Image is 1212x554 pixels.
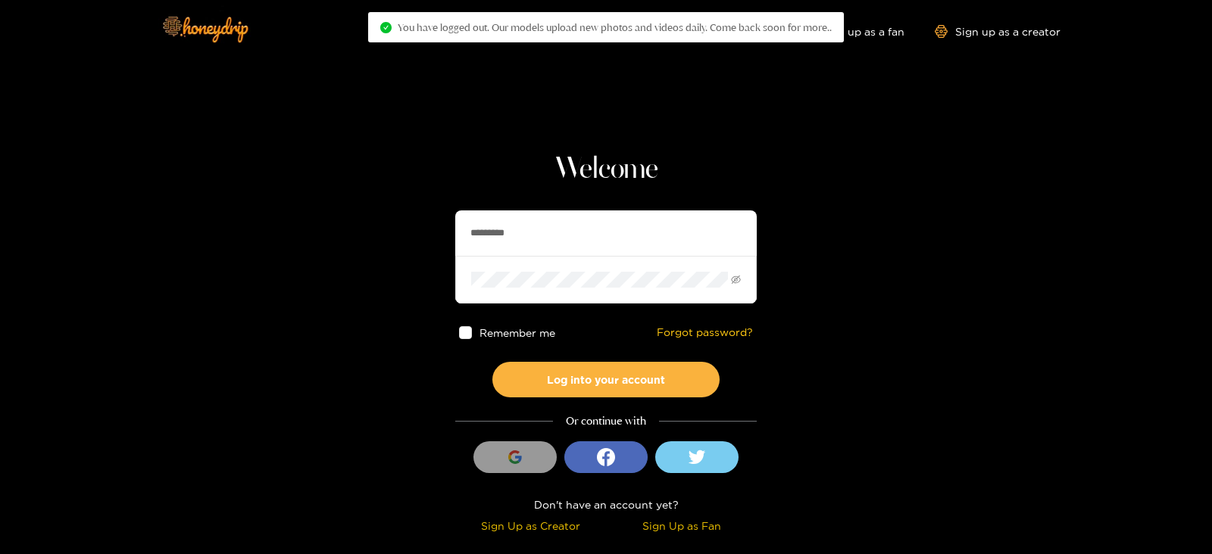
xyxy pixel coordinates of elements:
[492,362,720,397] button: Log into your account
[479,327,555,338] span: Remember me
[455,496,757,513] div: Don't have an account yet?
[398,21,832,33] span: You have logged out. Our models upload new photos and videos daily. Come back soon for more..
[455,151,757,188] h1: Welcome
[801,25,904,38] a: Sign up as a fan
[380,22,392,33] span: check-circle
[610,517,753,534] div: Sign Up as Fan
[455,412,757,430] div: Or continue with
[731,275,741,285] span: eye-invisible
[459,517,602,534] div: Sign Up as Creator
[657,326,753,339] a: Forgot password?
[935,25,1060,38] a: Sign up as a creator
